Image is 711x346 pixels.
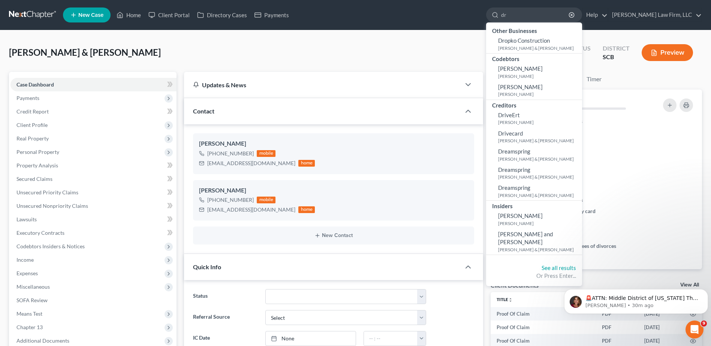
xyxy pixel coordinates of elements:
div: District [603,44,630,53]
span: [PERSON_NAME] [498,84,543,90]
a: [PERSON_NAME][PERSON_NAME] [486,210,582,228]
a: Unsecured Priority Claims [10,186,177,199]
span: Client Profile [16,122,48,128]
span: Case Dashboard [16,81,54,88]
a: [PERSON_NAME] and [PERSON_NAME][PERSON_NAME] & [PERSON_NAME] [486,228,582,255]
div: Codebtors [486,54,582,63]
div: home [298,160,315,167]
span: Means Test [16,310,42,317]
a: Dreamspring[PERSON_NAME] & [PERSON_NAME] [486,182,582,200]
a: Titleunfold_more [497,297,513,302]
span: Dreamspring [498,184,530,191]
span: Expenses [16,270,38,276]
a: Dropko Construction[PERSON_NAME] & [PERSON_NAME] [486,35,582,53]
a: [PERSON_NAME] Law Firm, LLC [608,8,702,22]
a: Client Portal [145,8,193,22]
small: [PERSON_NAME] [498,220,580,227]
span: DriveErt [498,112,520,118]
span: Secured Claims [16,176,52,182]
label: Referral Source [189,310,261,325]
span: Payments [16,95,39,101]
div: Or Press Enter... [492,272,576,280]
a: Directory Cases [193,8,251,22]
a: Executory Contracts [10,226,177,240]
span: [PERSON_NAME] and [PERSON_NAME] [498,231,553,245]
div: [EMAIL_ADDRESS][DOMAIN_NAME] [207,160,295,167]
span: Additional Documents [16,337,69,344]
a: Lawsuits [10,213,177,226]
iframe: Intercom live chat [686,321,704,339]
a: Dreamspring[PERSON_NAME] & [PERSON_NAME] [486,146,582,164]
div: mobile [257,197,275,203]
button: Preview [642,44,693,61]
a: Secured Claims [10,172,177,186]
a: Timer [581,72,608,86]
span: Dropko Construction [498,37,550,44]
span: New Case [78,12,103,18]
small: [PERSON_NAME] [498,73,580,79]
span: Miscellaneous [16,283,50,290]
span: Dreamspring [498,166,530,173]
iframe: Intercom notifications message [561,273,711,326]
a: Payments [251,8,293,22]
span: Unsecured Priority Claims [16,189,78,195]
a: Dreamspring[PERSON_NAME] & [PERSON_NAME] [486,164,582,182]
span: Drivecard [498,130,523,137]
span: Credit Report [16,108,49,115]
small: [PERSON_NAME] [498,119,580,125]
span: Executory Contracts [16,230,64,236]
small: [PERSON_NAME] & [PERSON_NAME] [498,45,580,51]
span: Lawsuits [16,216,37,222]
td: Proof Of Claim [491,321,596,334]
td: [DATE] [638,321,684,334]
a: Home [113,8,145,22]
td: Proof Of Claim [491,307,596,321]
div: [PHONE_NUMBER] [207,150,254,157]
input: -- : -- [364,331,418,346]
a: Help [582,8,608,22]
i: unfold_more [508,298,513,302]
span: SOFA Review [16,297,48,303]
span: Property Analysis [16,162,58,169]
span: Chapter 13 [16,324,43,330]
div: [PHONE_NUMBER] [207,196,254,204]
div: home [298,206,315,213]
label: IC Date [189,331,261,346]
span: Contact [193,107,214,115]
button: New Contact [199,233,468,239]
small: [PERSON_NAME] & [PERSON_NAME] [498,246,580,253]
span: [PERSON_NAME] & [PERSON_NAME] [9,47,161,58]
small: [PERSON_NAME] & [PERSON_NAME] [498,156,580,162]
span: Dreamspring [498,148,530,155]
span: Real Property [16,135,49,142]
td: PDF [596,321,638,334]
div: Creditors [486,100,582,109]
span: Quick Info [193,263,221,270]
small: [PERSON_NAME] & [PERSON_NAME] [498,137,580,144]
div: Insiders [486,201,582,210]
a: See all results [542,264,576,271]
span: [PERSON_NAME] [498,65,543,72]
a: None [266,331,356,346]
a: [PERSON_NAME][PERSON_NAME] [486,63,582,81]
span: [PERSON_NAME] [498,212,543,219]
div: Updates & News [193,81,452,89]
small: [PERSON_NAME] [498,91,580,97]
a: Unsecured Nonpriority Claims [10,199,177,213]
label: Status [189,289,261,304]
input: Search by name... [501,8,570,22]
div: [EMAIL_ADDRESS][DOMAIN_NAME] [207,206,295,213]
a: Case Dashboard [10,78,177,91]
div: Other Businesses [486,25,582,35]
span: Codebtors Insiders & Notices [16,243,85,249]
a: [PERSON_NAME][PERSON_NAME] [486,81,582,100]
small: [PERSON_NAME] & [PERSON_NAME] [498,192,580,198]
a: Drivecard[PERSON_NAME] & [PERSON_NAME] [486,128,582,146]
div: SCB [603,53,630,61]
a: Credit Report [10,105,177,118]
div: mobile [257,150,275,157]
